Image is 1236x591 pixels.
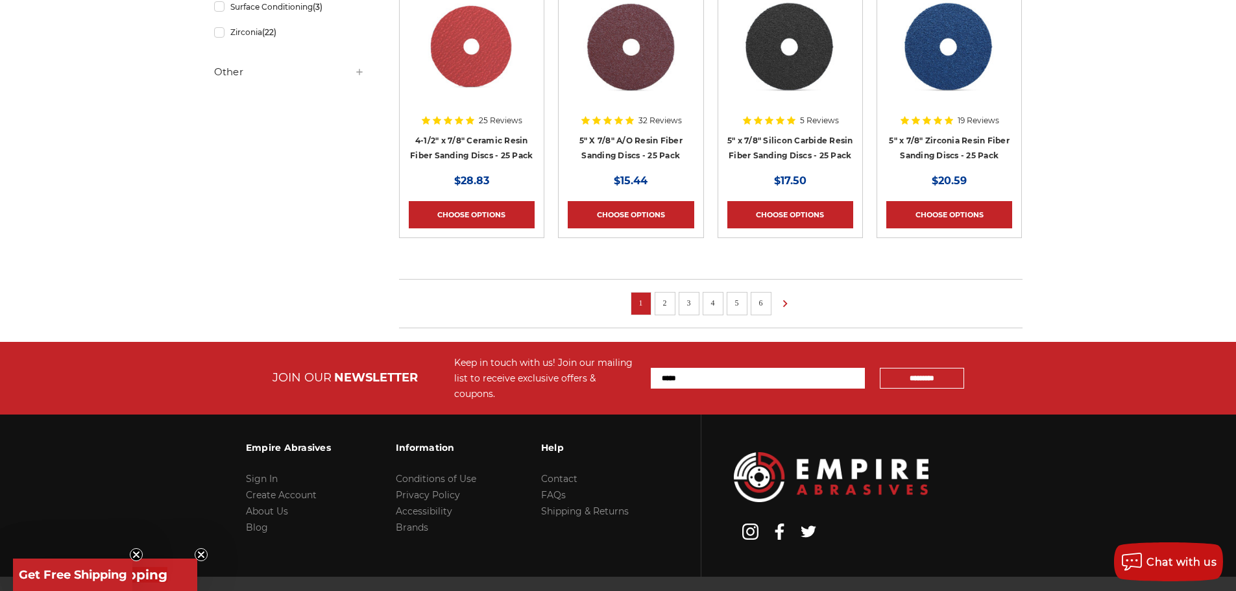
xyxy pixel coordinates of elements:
[614,175,648,187] span: $15.44
[659,296,672,310] a: 2
[246,489,317,501] a: Create Account
[409,201,535,228] a: Choose Options
[214,21,365,43] a: Zirconia
[410,136,533,160] a: 4-1/2" x 7/8" Ceramic Resin Fiber Sanding Discs - 25 Pack
[246,473,278,485] a: Sign In
[396,473,476,485] a: Conditions of Use
[886,201,1012,228] a: Choose Options
[800,117,839,125] span: 5 Reviews
[707,296,720,310] a: 4
[1114,542,1223,581] button: Chat with us
[454,355,638,402] div: Keep in touch with us! Join our mailing list to receive exclusive offers & coupons.
[313,2,322,12] span: (3)
[334,370,418,385] span: NEWSLETTER
[13,559,197,591] div: Get Free ShippingClose teaser
[774,175,806,187] span: $17.50
[214,64,365,80] h5: Other
[541,505,629,517] a: Shipping & Returns
[479,117,522,125] span: 25 Reviews
[195,548,208,561] button: Close teaser
[889,136,1010,160] a: 5" x 7/8" Zirconia Resin Fiber Sanding Discs - 25 Pack
[638,117,682,125] span: 32 Reviews
[246,522,268,533] a: Blog
[246,505,288,517] a: About Us
[568,201,694,228] a: Choose Options
[731,296,744,310] a: 5
[727,136,853,160] a: 5" x 7/8" Silicon Carbide Resin Fiber Sanding Discs - 25 Pack
[396,489,460,501] a: Privacy Policy
[273,370,332,385] span: JOIN OUR
[541,473,577,485] a: Contact
[246,434,331,461] h3: Empire Abrasives
[1146,556,1217,568] span: Chat with us
[454,175,489,187] span: $28.83
[727,201,853,228] a: Choose Options
[396,505,452,517] a: Accessibility
[755,296,768,310] a: 6
[541,434,629,461] h3: Help
[932,175,967,187] span: $20.59
[19,568,127,582] span: Get Free Shipping
[958,117,999,125] span: 19 Reviews
[130,548,143,561] button: Close teaser
[734,452,928,502] img: Empire Abrasives Logo Image
[541,489,566,501] a: FAQs
[396,434,476,461] h3: Information
[635,296,648,310] a: 1
[396,522,428,533] a: Brands
[683,296,696,310] a: 3
[579,136,683,160] a: 5" X 7/8" A/O Resin Fiber Sanding Discs - 25 Pack
[262,27,276,37] span: (22)
[13,559,132,591] div: Get Free ShippingClose teaser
